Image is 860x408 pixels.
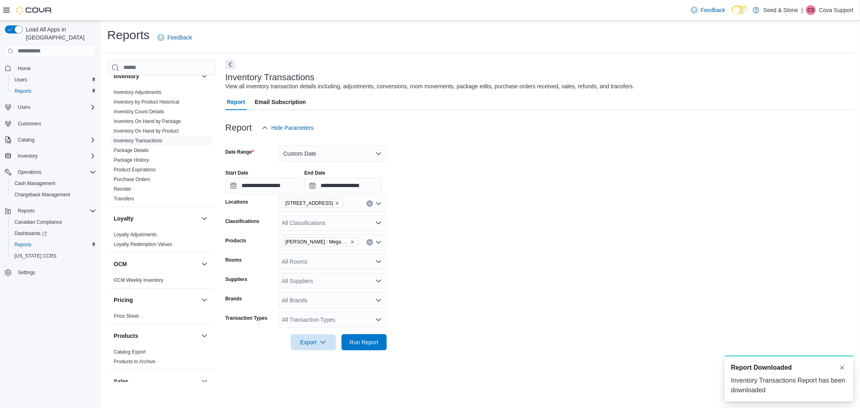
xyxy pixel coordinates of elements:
div: Pricing [107,311,216,324]
span: [PERSON_NAME] : Mega Purple Resin Infused Gummies ([MEDICAL_DATA] Pop) (10x4g) [285,238,348,246]
h3: Inventory [114,72,139,80]
span: Settings [18,269,35,276]
span: Operations [18,169,42,175]
span: Inventory On Hand by Product [114,128,179,134]
img: Cova [16,6,52,14]
h3: Products [114,332,138,340]
span: Customers [15,119,96,129]
a: Inventory by Product Historical [114,99,179,105]
button: Users [15,102,33,112]
button: Open list of options [375,316,382,323]
input: Dark Mode [732,6,749,14]
button: Home [2,62,99,74]
span: Inventory Transactions [114,137,162,144]
button: Operations [2,167,99,178]
a: Inventory On Hand by Package [114,119,181,124]
span: Canadian Compliance [15,219,62,225]
span: Inventory [18,153,37,159]
span: Feedback [701,6,725,14]
p: | [802,5,803,15]
button: Settings [2,266,99,278]
a: Dashboards [11,229,50,238]
button: Reports [8,239,99,250]
button: Loyalty [114,214,198,223]
a: Package Details [114,148,149,153]
div: Cova Support [806,5,816,15]
button: Chargeback Management [8,189,99,200]
h3: Sales [114,377,129,385]
span: Package Details [114,147,149,154]
a: Purchase Orders [114,177,150,182]
button: Users [2,102,99,113]
button: Remove Woody Nelson : Mega Purple Resin Infused Gummies (Gastro Pop) (10x4g) from selection in th... [350,239,355,244]
button: Cash Management [8,178,99,189]
span: Cash Management [11,179,96,188]
span: Run Report [350,338,379,346]
div: Inventory Transactions Report has been downloaded [731,376,847,395]
label: Transaction Types [225,315,267,321]
input: Press the down key to open a popover containing a calendar. [225,178,303,194]
span: Load All Apps in [GEOGRAPHIC_DATA] [23,25,96,42]
span: Inventory Count Details [114,108,164,115]
button: Open list of options [375,258,382,265]
a: Home [15,64,34,73]
button: Clear input [366,239,373,246]
label: Start Date [225,170,248,176]
div: View all inventory transaction details including, adjustments, conversions, room movements, packa... [225,82,634,91]
button: Export [291,334,336,350]
label: Suppliers [225,276,248,283]
span: Product Expirations [114,167,156,173]
span: Inventory [15,151,96,161]
a: Inventory Adjustments [114,90,161,95]
button: OCM [114,260,198,268]
span: Transfers [114,196,134,202]
button: Operations [15,167,45,177]
span: Reports [15,88,31,94]
a: Loyalty Redemption Values [114,241,172,247]
span: Price Sheet [114,313,139,319]
label: Classifications [225,218,260,225]
span: Report Downloaded [731,363,792,373]
button: Reports [8,85,99,97]
button: Inventory [114,72,198,80]
a: Cash Management [11,179,58,188]
a: Customers [15,119,44,129]
button: Reports [2,205,99,216]
button: Next [225,60,235,69]
span: Users [15,77,27,83]
span: 590 Old Hope Princeton Way (Hope) [282,199,344,208]
div: OCM [107,275,216,288]
div: Loyalty [107,230,216,252]
span: Customers [18,121,41,127]
div: Inventory [107,87,216,207]
button: Inventory [200,71,209,81]
button: OCM [200,259,209,269]
div: Notification [731,363,847,373]
a: Reorder [114,186,131,192]
a: Package History [114,157,149,163]
a: Inventory Transactions [114,138,162,144]
a: OCM Weekly Inventory [114,277,163,283]
p: Cova Support [819,5,854,15]
button: Open list of options [375,278,382,284]
a: Products to Archive [114,359,155,364]
span: Woody Nelson : Mega Purple Resin Infused Gummies (Gastro Pop) (10x4g) [282,237,358,246]
a: Loyalty Adjustments [114,232,157,237]
span: Catalog [18,137,34,143]
nav: Complex example [5,59,96,300]
a: [US_STATE] CCRS [11,251,60,261]
h3: Loyalty [114,214,133,223]
button: Customers [2,118,99,129]
a: Chargeback Management [11,190,73,200]
span: Reports [18,208,35,214]
h3: Pricing [114,296,133,304]
span: CS [808,5,814,15]
button: Hide Parameters [258,120,317,136]
span: [STREET_ADDRESS] [285,199,333,207]
span: Reports [15,206,96,216]
span: Reports [15,241,31,248]
a: Inventory Count Details [114,109,164,114]
h1: Reports [107,27,150,43]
